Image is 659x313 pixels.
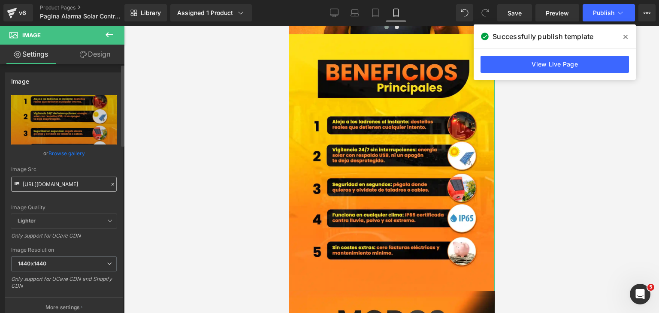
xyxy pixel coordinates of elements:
[177,9,245,17] div: Assigned 1 Product
[45,304,80,311] p: More settings
[508,9,522,18] span: Save
[493,31,593,42] span: Successfully publish template
[477,4,494,21] button: Redo
[64,45,126,64] a: Design
[11,232,117,245] div: Only support for UCare CDN
[141,9,161,17] span: Library
[647,284,654,291] span: 5
[40,4,139,11] a: Product Pages
[11,205,117,211] div: Image Quality
[18,217,36,224] b: Lighter
[630,284,650,304] iframe: Intercom live chat
[593,9,614,16] span: Publish
[11,166,117,172] div: Image Src
[345,4,365,21] a: Laptop
[124,4,167,21] a: New Library
[365,4,386,21] a: Tablet
[22,32,41,39] span: Image
[386,4,406,21] a: Mobile
[11,149,117,158] div: or
[17,7,28,18] div: v6
[546,9,569,18] span: Preview
[11,276,117,295] div: Only support for UCare CDN and Shopify CDN
[40,13,122,20] span: Pagina Alarma Solar Control - [DATE] 14:18:34
[18,260,46,267] b: 1440x1440
[456,4,473,21] button: Undo
[583,4,635,21] button: Publish
[481,56,629,73] a: View Live Page
[11,177,117,192] input: Link
[11,247,117,253] div: Image Resolution
[324,4,345,21] a: Desktop
[48,146,85,161] a: Browse gallery
[11,73,29,85] div: Image
[535,4,579,21] a: Preview
[638,4,656,21] button: More
[3,4,33,21] a: v6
